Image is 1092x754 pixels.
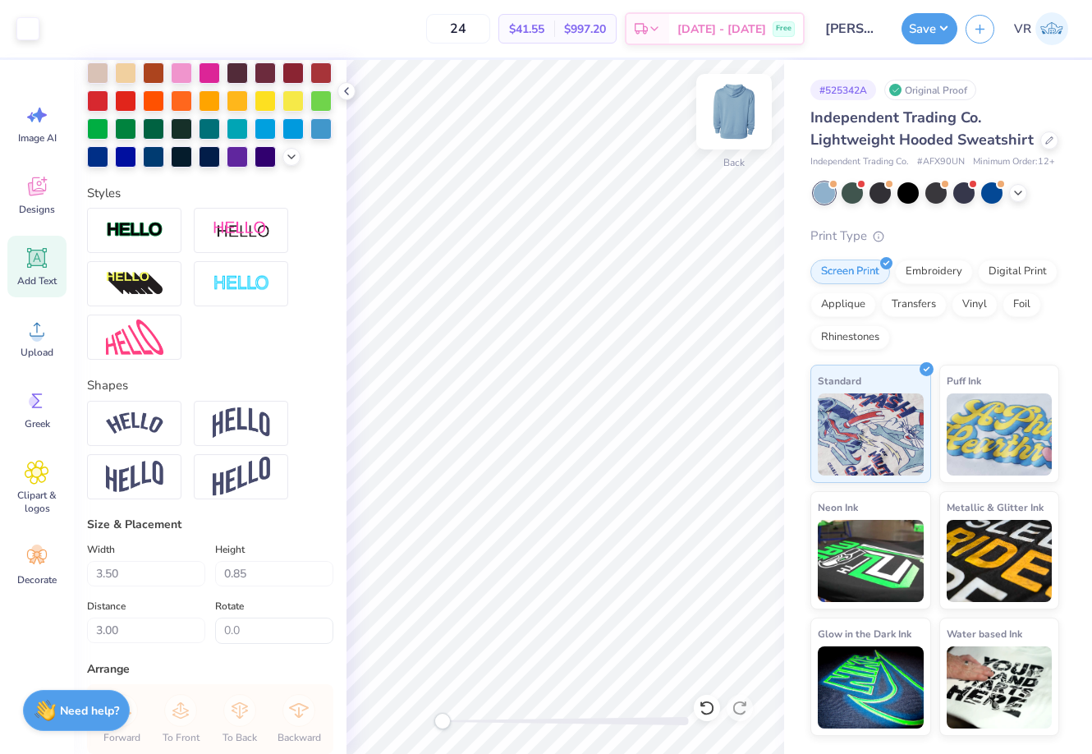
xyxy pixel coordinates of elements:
[952,292,998,317] div: Vinyl
[776,23,791,34] span: Free
[810,108,1034,149] span: Independent Trading Co. Lightweight Hooded Sweatshirt
[818,499,858,516] span: Neon Ink
[917,155,965,169] span: # AFX90UN
[810,155,909,169] span: Independent Trading Co.
[810,227,1059,246] div: Print Type
[87,376,128,395] label: Shapes
[17,274,57,287] span: Add Text
[87,184,121,203] label: Styles
[978,260,1058,284] div: Digital Print
[87,596,126,616] label: Distance
[947,393,1053,476] img: Puff Ink
[213,407,270,439] img: Arch
[947,625,1022,642] span: Water based Ink
[87,660,333,678] div: Arrange
[810,80,876,100] div: # 525342A
[106,221,163,240] img: Stroke
[213,274,270,293] img: Negative Space
[17,573,57,586] span: Decorate
[701,79,767,145] img: Back
[213,457,270,497] img: Rise
[87,516,333,533] div: Size & Placement
[902,13,957,44] button: Save
[810,292,876,317] div: Applique
[818,646,924,729] img: Glow in the Dark Ink
[1007,12,1076,45] a: VR
[18,131,57,145] span: Image AI
[509,21,544,38] span: $41.55
[818,372,861,389] span: Standard
[810,325,890,350] div: Rhinestones
[810,260,890,284] div: Screen Print
[973,155,1055,169] span: Minimum Order: 12 +
[60,703,119,719] strong: Need help?
[106,412,163,434] img: Arc
[947,372,981,389] span: Puff Ink
[723,155,745,170] div: Back
[106,271,163,297] img: 3D Illusion
[895,260,973,284] div: Embroidery
[10,489,64,515] span: Clipart & logos
[947,499,1044,516] span: Metallic & Glitter Ink
[818,520,924,602] img: Neon Ink
[25,417,50,430] span: Greek
[106,320,163,355] img: Free Distort
[19,203,55,216] span: Designs
[213,220,270,241] img: Shadow
[1014,20,1031,39] span: VR
[564,21,606,38] span: $997.20
[947,646,1053,729] img: Water based Ink
[215,540,245,559] label: Height
[21,346,53,359] span: Upload
[215,596,244,616] label: Rotate
[881,292,947,317] div: Transfers
[1035,12,1068,45] img: Val Rhey Lodueta
[818,625,911,642] span: Glow in the Dark Ink
[884,80,976,100] div: Original Proof
[87,540,115,559] label: Width
[677,21,766,38] span: [DATE] - [DATE]
[813,12,893,45] input: Untitled Design
[426,14,490,44] input: – –
[106,461,163,493] img: Flag
[947,520,1053,602] img: Metallic & Glitter Ink
[1003,292,1041,317] div: Foil
[434,713,451,729] div: Accessibility label
[818,393,924,476] img: Standard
